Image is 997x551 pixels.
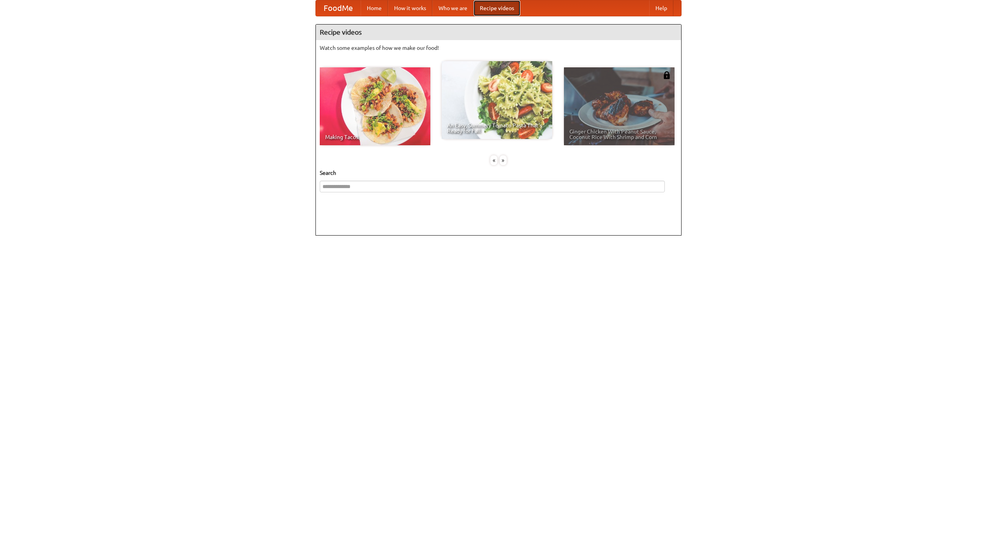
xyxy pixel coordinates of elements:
a: How it works [388,0,432,16]
h5: Search [320,169,677,177]
span: Making Tacos [325,134,425,140]
div: » [500,155,507,165]
a: An Easy, Summery Tomato Pasta That's Ready for Fall [442,61,552,139]
a: Who we are [432,0,474,16]
a: Help [649,0,673,16]
a: Home [361,0,388,16]
div: « [490,155,497,165]
a: Making Tacos [320,67,430,145]
a: FoodMe [316,0,361,16]
span: An Easy, Summery Tomato Pasta That's Ready for Fall [447,123,547,134]
a: Recipe videos [474,0,520,16]
h4: Recipe videos [316,25,681,40]
p: Watch some examples of how we make our food! [320,44,677,52]
img: 483408.png [663,71,671,79]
